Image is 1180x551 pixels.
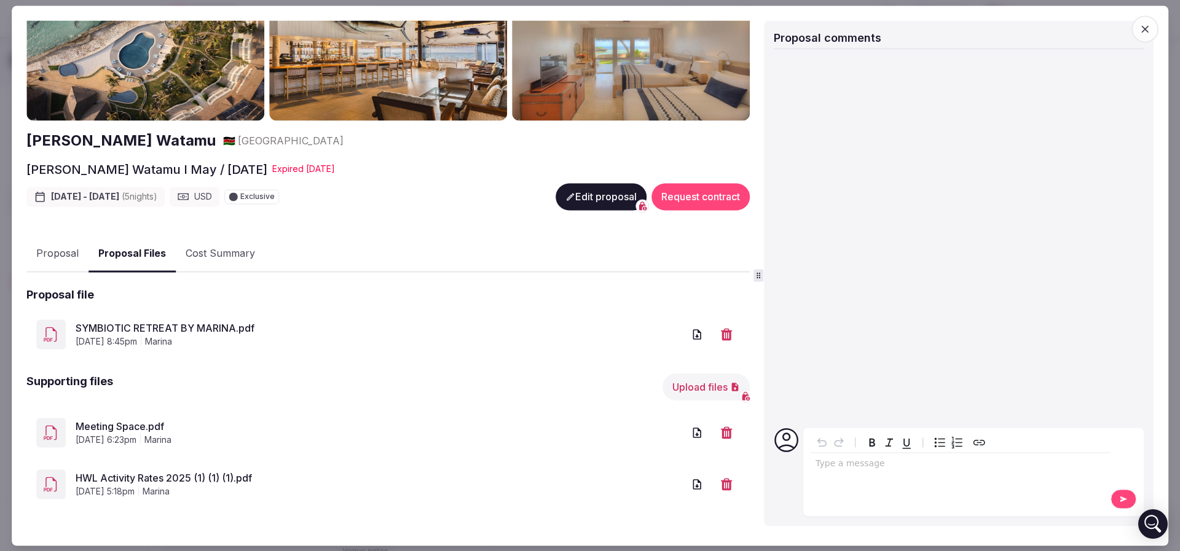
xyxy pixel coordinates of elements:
button: Upload files [663,373,750,401]
span: marina [145,336,172,348]
button: Edit proposal [556,183,647,210]
button: Create link [970,434,988,451]
button: Bold [863,434,881,451]
span: 🇰🇪 [223,135,235,147]
span: [DATE] 5:18pm [76,486,135,498]
span: [DATE] - [DATE] [51,190,157,203]
button: Request contract [651,183,750,210]
div: editable markdown [811,453,1111,477]
span: ( 5 night s ) [122,191,157,201]
span: [DATE] 8:45pm [76,336,137,348]
span: [DATE] 6:23pm [76,434,136,447]
h2: Supporting files [26,373,113,401]
h2: [PERSON_NAME] Watamu I May / [DATE] [26,161,267,178]
button: 🇰🇪 [223,134,235,147]
span: marina [143,486,170,498]
button: Bulleted list [931,434,948,451]
button: Proposal Files [88,236,176,272]
h2: Proposal file [26,287,94,302]
span: Proposal comments [774,31,881,44]
button: Numbered list [948,434,966,451]
span: [GEOGRAPHIC_DATA] [238,134,344,147]
button: Underline [898,434,915,451]
a: SYMBIOTIC RETREAT BY MARINA.pdf [76,321,683,336]
span: marina [144,434,171,447]
button: Italic [881,434,898,451]
div: USD [170,187,219,206]
a: HWL Activity Rates 2025 (1) (1) (1).pdf [76,471,683,486]
div: Expire d [DATE] [272,163,335,175]
a: [PERSON_NAME] Watamu [26,131,216,152]
button: Cost Summary [176,236,265,272]
a: Meeting Space.pdf [76,420,683,434]
button: Proposal [26,236,88,272]
div: toggle group [931,434,966,451]
span: Exclusive [240,193,275,200]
